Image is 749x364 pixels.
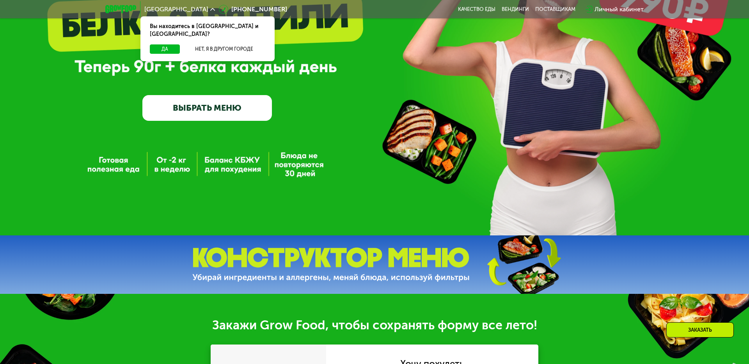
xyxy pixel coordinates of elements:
button: Да [150,44,180,54]
span: [GEOGRAPHIC_DATA] [144,6,208,12]
div: поставщикам [535,6,575,12]
a: ВЫБРАТЬ МЕНЮ [142,95,272,121]
a: Вендинги [502,6,529,12]
div: Заказать [666,322,734,337]
div: Личный кабинет [595,5,644,14]
a: Качество еды [458,6,495,12]
div: Вы находитесь в [GEOGRAPHIC_DATA] и [GEOGRAPHIC_DATA]? [140,16,275,44]
a: [PHONE_NUMBER] [219,5,287,14]
button: Нет, я в другом городе [183,44,265,54]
